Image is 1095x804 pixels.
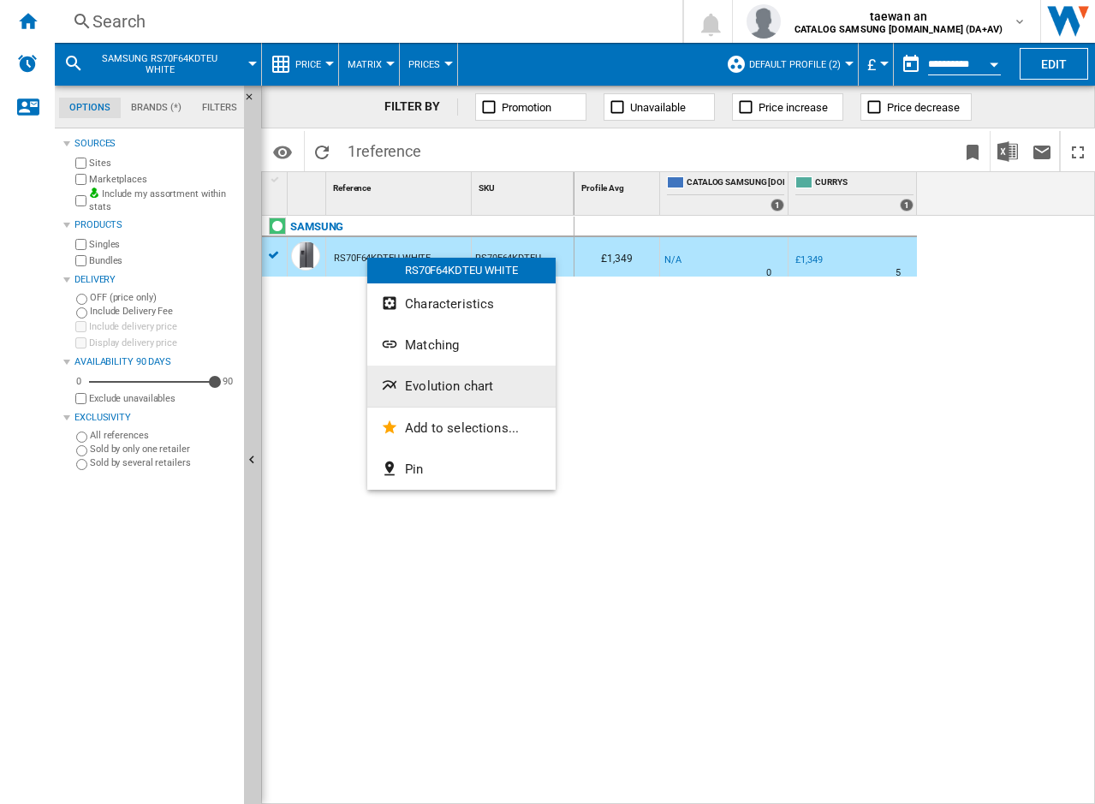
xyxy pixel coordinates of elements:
[405,378,493,394] span: Evolution chart
[405,462,423,477] span: Pin
[367,258,556,283] div: RS70F64KDTEU WHITE
[367,366,556,407] button: Evolution chart
[405,420,519,436] span: Add to selections...
[367,408,556,449] button: Add to selections...
[367,449,556,490] button: Pin...
[367,283,556,325] button: Characteristics
[405,296,494,312] span: Characteristics
[405,337,459,353] span: Matching
[367,325,556,366] button: Matching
